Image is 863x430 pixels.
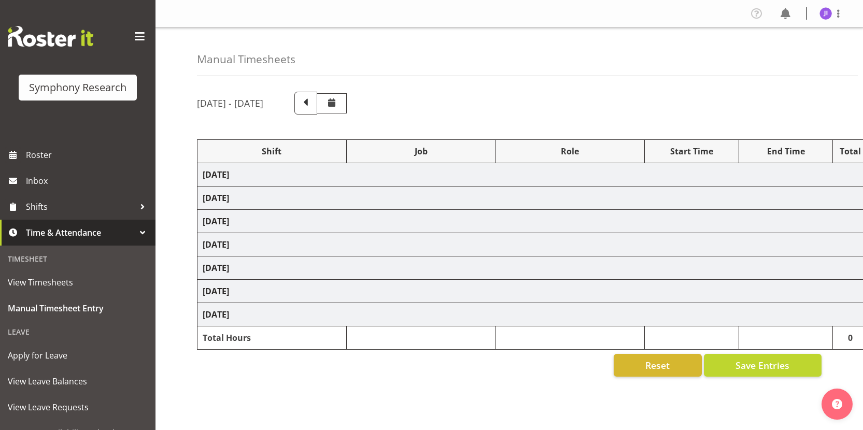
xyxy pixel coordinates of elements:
div: Job [352,145,490,157]
div: Leave [3,321,153,342]
div: End Time [744,145,828,157]
span: Manual Timesheet Entry [8,300,148,316]
a: Apply for Leave [3,342,153,368]
div: Symphony Research [29,80,126,95]
div: Total [838,145,862,157]
div: Start Time [650,145,733,157]
button: Reset [614,354,702,377]
h5: [DATE] - [DATE] [197,97,263,109]
span: Reset [645,359,670,372]
td: Total Hours [197,326,347,350]
span: View Leave Requests [8,399,148,415]
a: View Leave Requests [3,394,153,420]
a: View Leave Balances [3,368,153,394]
div: Role [501,145,639,157]
span: View Timesheets [8,275,148,290]
img: Rosterit website logo [8,26,93,47]
span: Shifts [26,199,135,214]
img: jonathan-isidoro5583.jpg [819,7,832,20]
a: View Timesheets [3,269,153,295]
span: Apply for Leave [8,348,148,363]
h4: Manual Timesheets [197,53,295,65]
button: Save Entries [704,354,822,377]
div: Shift [203,145,341,157]
span: Save Entries [735,359,789,372]
div: Timesheet [3,248,153,269]
span: Roster [26,147,150,163]
a: Manual Timesheet Entry [3,295,153,321]
span: View Leave Balances [8,374,148,389]
img: help-xxl-2.png [832,399,842,409]
span: Inbox [26,173,150,189]
span: Time & Attendance [26,225,135,240]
